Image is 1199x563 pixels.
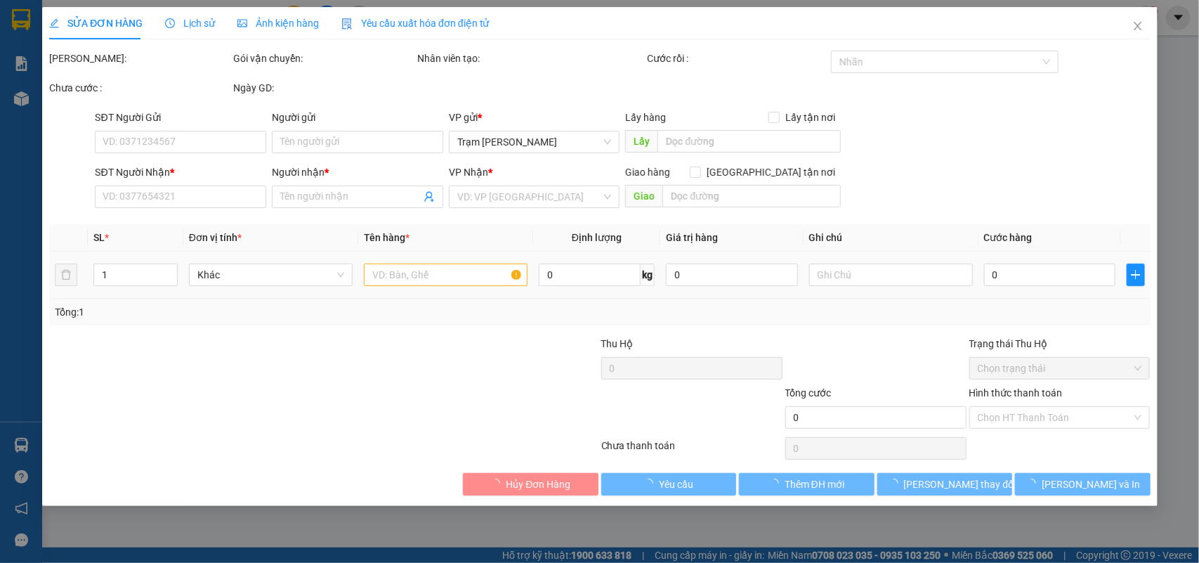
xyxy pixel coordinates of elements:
[969,387,1062,399] label: Hình thức thanh toán
[625,185,662,207] span: Giao
[785,477,844,492] span: Thêm ĐH mới
[769,479,785,488] span: loading
[659,477,693,492] span: Yêu cầu
[233,80,414,96] div: Ngày GD:
[490,479,506,488] span: loading
[785,387,831,399] span: Tổng cước
[55,304,464,320] div: Tổng: 1
[803,224,978,252] th: Ghi chú
[877,473,1011,496] button: [PERSON_NAME] thay đổi
[808,264,972,286] input: Ghi Chú
[165,18,175,28] span: clock-circle
[197,264,344,285] span: Khác
[1026,479,1042,488] span: loading
[1042,477,1140,492] span: [PERSON_NAME] và In
[506,477,570,492] span: Hủy Đơn Hàng
[463,473,598,496] button: Hủy Đơn Hàng
[977,358,1141,379] span: Chọn trạng thái
[647,51,828,66] div: Cước rồi :
[1127,264,1144,286] button: plus
[601,338,633,349] span: Thu Hộ
[49,51,230,66] div: [PERSON_NAME]:
[888,479,903,488] span: loading
[272,110,443,125] div: Người gửi
[364,232,410,243] span: Tên hàng
[189,232,242,243] span: Đơn vị tính
[95,110,266,125] div: SĐT Người Gửi
[625,167,670,178] span: Giao hàng
[165,18,215,29] span: Lịch sử
[657,130,841,153] input: Dọc đường
[49,18,143,29] span: SỬA ĐƠN HÀNG
[49,18,59,28] span: edit
[666,232,718,243] span: Giá trị hàng
[95,164,266,180] div: SĐT Người Nhận
[1015,473,1150,496] button: [PERSON_NAME] và In
[601,473,736,496] button: Yêu cầu
[780,110,841,125] span: Lấy tận nơi
[341,18,353,30] img: icon
[983,232,1032,243] span: Cước hàng
[625,112,666,123] span: Lấy hàng
[969,336,1150,351] div: Trạng thái Thu Hộ
[449,167,488,178] span: VP Nhận
[1118,7,1157,46] button: Close
[739,473,874,496] button: Thêm ĐH mới
[272,164,443,180] div: Người nhận
[701,164,841,180] span: [GEOGRAPHIC_DATA] tận nơi
[364,264,528,286] input: VD: Bàn, Ghế
[93,232,105,243] span: SL
[1132,20,1143,32] span: close
[641,264,655,286] span: kg
[237,18,247,28] span: picture
[49,80,230,96] div: Chưa cước :
[600,438,784,462] div: Chưa thanh toán
[903,477,1016,492] span: [PERSON_NAME] thay đổi
[643,479,659,488] span: loading
[424,191,435,202] span: user-add
[341,18,490,29] span: Yêu cầu xuất hóa đơn điện tử
[233,51,414,66] div: Gói vận chuyển:
[625,130,657,153] span: Lấy
[1127,269,1144,280] span: plus
[457,131,612,153] span: Trạm Tắc Vân
[449,110,620,125] div: VP gửi
[55,264,77,286] button: delete
[237,18,319,29] span: Ảnh kiện hàng
[417,51,644,66] div: Nhân viên tạo:
[662,185,841,207] input: Dọc đường
[572,232,622,243] span: Định lượng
